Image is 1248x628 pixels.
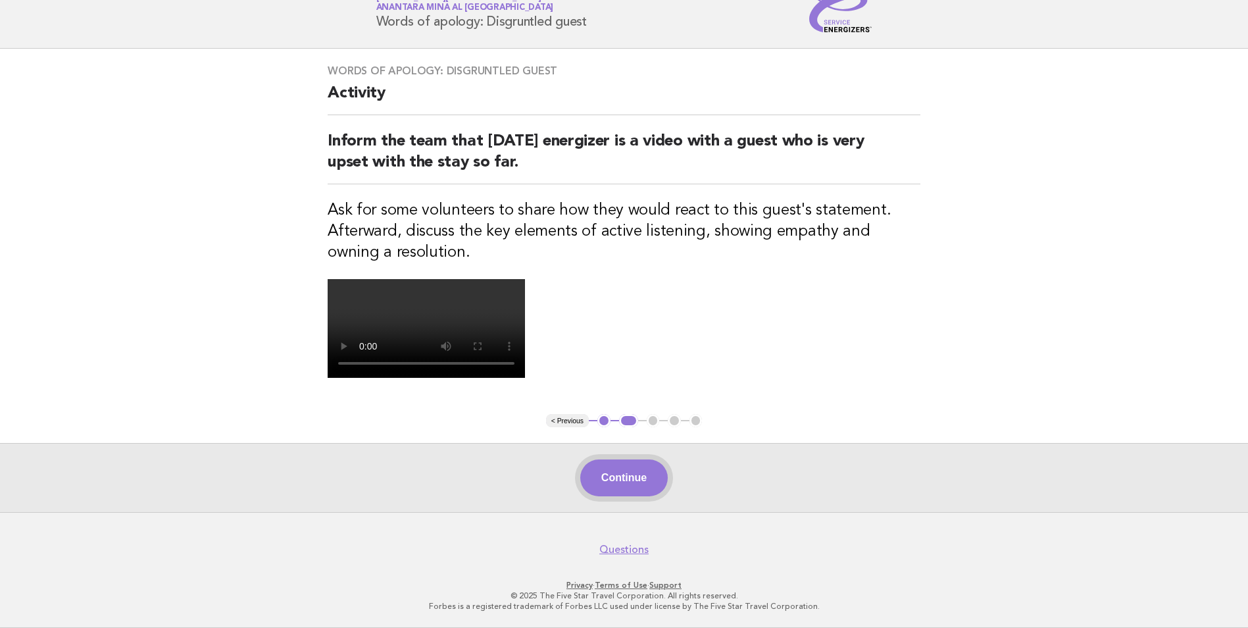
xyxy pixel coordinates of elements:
[328,65,920,78] h3: Words of apology: Disgruntled guest
[619,414,638,427] button: 2
[595,581,647,590] a: Terms of Use
[599,543,649,556] a: Questions
[328,131,920,184] h2: Inform the team that [DATE] energizer is a video with a guest who is very upset with the stay so ...
[376,4,554,13] span: Anantara Mina al [GEOGRAPHIC_DATA]
[546,414,589,427] button: < Previous
[649,581,682,590] a: Support
[222,580,1027,590] p: · ·
[222,590,1027,601] p: © 2025 The Five Star Travel Corporation. All rights reserved.
[580,459,668,496] button: Continue
[328,83,920,115] h2: Activity
[222,601,1027,612] p: Forbes is a registered trademark of Forbes LLC used under license by The Five Star Travel Corpora...
[328,200,920,263] h3: Ask for some volunteers to share how they would react to this guest's statement. Afterward, discu...
[566,581,593,590] a: Privacy
[597,414,611,427] button: 1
